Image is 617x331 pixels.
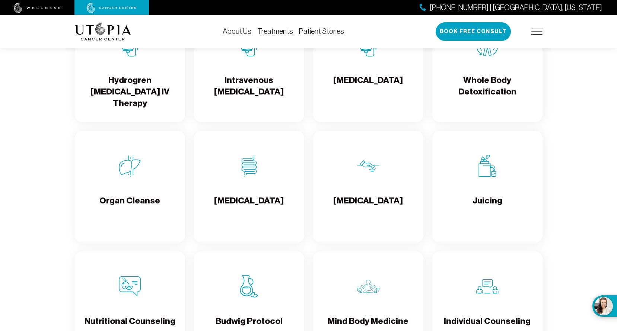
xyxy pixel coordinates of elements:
[432,10,543,122] a: Whole Body DetoxificationWhole Body Detoxification
[333,195,403,219] h4: [MEDICAL_DATA]
[438,74,537,99] h4: Whole Body Detoxification
[75,10,185,122] a: Hydrogren Peroxide IV TherapyHydrogren [MEDICAL_DATA] IV Therapy
[194,131,304,242] a: Colon Therapy[MEDICAL_DATA]
[313,131,423,242] a: Lymphatic Massage[MEDICAL_DATA]
[81,74,179,109] h4: Hydrogren [MEDICAL_DATA] IV Therapy
[223,27,251,35] a: About Us
[436,22,511,41] button: Book Free Consult
[238,275,260,298] img: Budwig Protocol
[420,2,602,13] a: [PHONE_NUMBER] | [GEOGRAPHIC_DATA], [US_STATE]
[99,195,160,219] h4: Organ Cleanse
[473,195,502,219] h4: Juicing
[14,3,61,13] img: wellness
[119,155,141,177] img: Organ Cleanse
[200,74,298,99] h4: Intravenous [MEDICAL_DATA]
[257,27,293,35] a: Treatments
[238,155,260,177] img: Colon Therapy
[333,74,403,99] h4: [MEDICAL_DATA]
[87,3,137,13] img: cancer center
[531,29,543,35] img: icon-hamburger
[313,10,423,122] a: Chelation Therapy[MEDICAL_DATA]
[299,27,344,35] a: Patient Stories
[476,275,499,298] img: Individual Counseling
[432,131,543,242] a: JuicingJuicing
[476,155,499,177] img: Juicing
[119,275,141,298] img: Nutritional Counseling
[214,195,284,219] h4: [MEDICAL_DATA]
[430,2,602,13] span: [PHONE_NUMBER] | [GEOGRAPHIC_DATA], [US_STATE]
[194,10,304,122] a: Intravenous Ozone TherapyIntravenous [MEDICAL_DATA]
[75,131,185,242] a: Organ CleanseOrgan Cleanse
[75,23,131,41] img: logo
[357,155,379,177] img: Lymphatic Massage
[357,275,379,298] img: Mind Body Medicine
